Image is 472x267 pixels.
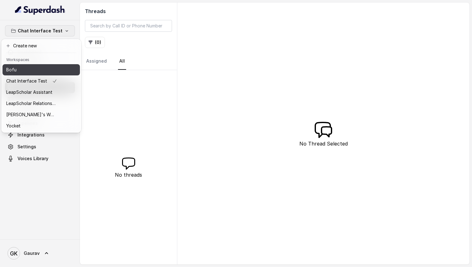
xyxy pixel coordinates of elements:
p: Chat Interface Test [18,27,62,35]
p: Bofu [6,66,17,74]
p: LeapScholar Assistant [6,88,52,96]
button: Chat Interface Test [5,25,75,36]
p: Chat Interface Test [6,77,47,85]
button: Create new [2,40,80,51]
p: LeapScholar Relationship Manager [6,100,56,107]
p: Yocket [6,122,21,130]
header: Workspaces [2,54,80,64]
p: [PERSON_NAME]'s Workspace [6,111,56,118]
div: Chat Interface Test [1,39,81,133]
